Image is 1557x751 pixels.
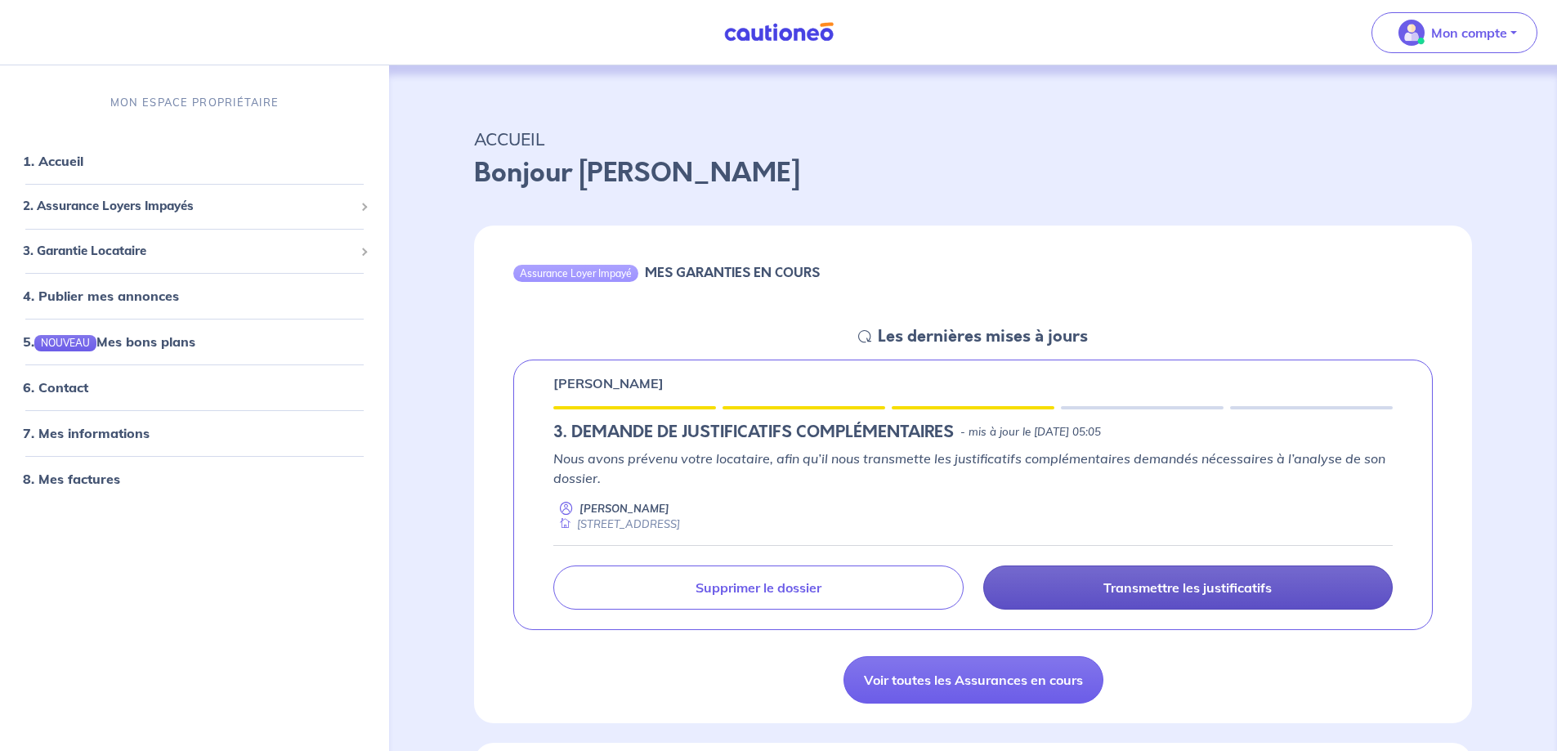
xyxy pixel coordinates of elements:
div: 2. Assurance Loyers Impayés [7,190,383,222]
div: 5.NOUVEAUMes bons plans [7,325,383,358]
p: Nous avons prévenu votre locataire, afin qu’il nous transmette les justificatifs complémentaires ... [553,449,1393,488]
a: 7. Mes informations [23,425,150,441]
span: 3. Garantie Locataire [23,242,354,261]
a: Supprimer le dossier [553,565,963,610]
p: [PERSON_NAME] [553,373,664,393]
a: Transmettre les justificatifs [983,565,1393,610]
h6: MES GARANTIES EN COURS [645,265,820,280]
p: Transmettre les justificatifs [1103,579,1272,596]
div: 3. Garantie Locataire [7,235,383,267]
button: illu_account_valid_menu.svgMon compte [1371,12,1537,53]
p: Mon compte [1431,23,1507,42]
p: Bonjour [PERSON_NAME] [474,154,1472,193]
h5: Les dernières mises à jours [878,327,1088,346]
a: Voir toutes les Assurances en cours [843,656,1103,704]
div: Assurance Loyer Impayé [513,265,638,281]
div: 4. Publier mes annonces [7,279,383,312]
a: 6. Contact [23,379,88,396]
p: Supprimer le dossier [696,579,821,596]
a: 1. Accueil [23,153,83,169]
p: MON ESPACE PROPRIÉTAIRE [110,95,279,110]
div: 7. Mes informations [7,417,383,449]
div: 6. Contact [7,371,383,404]
div: 8. Mes factures [7,463,383,495]
span: 2. Assurance Loyers Impayés [23,197,354,216]
p: - mis à jour le [DATE] 05:05 [960,424,1101,440]
p: [PERSON_NAME] [579,501,669,516]
a: 5.NOUVEAUMes bons plans [23,333,195,350]
h5: 3. DEMANDE DE JUSTIFICATIFS COMPLÉMENTAIRES [553,422,954,442]
div: [STREET_ADDRESS] [553,516,680,532]
a: 8. Mes factures [23,471,120,487]
img: illu_account_valid_menu.svg [1398,20,1425,46]
div: state: RENTER-DOCUMENTS-INCOMPLETE, Context: NEW,CHOOSE-CERTIFICATE,ALONE,RENTER-DOCUMENTS [553,422,1393,442]
a: 4. Publier mes annonces [23,288,179,304]
img: Cautioneo [718,22,840,42]
div: 1. Accueil [7,145,383,177]
p: ACCUEIL [474,124,1472,154]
